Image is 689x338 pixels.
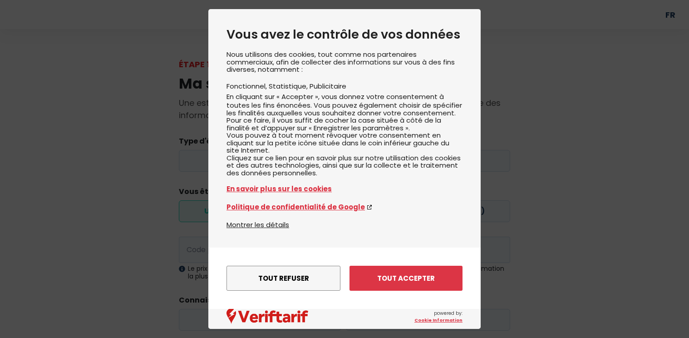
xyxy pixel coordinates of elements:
div: menu [208,248,481,309]
img: logo [226,309,308,324]
button: Montrer les détails [226,219,289,230]
h2: Vous avez le contrôle de vos données [226,27,463,42]
div: Nous utilisons des cookies, tout comme nos partenaires commerciaux, afin de collecter des informa... [226,51,463,219]
button: Tout refuser [226,266,340,291]
button: Tout accepter [349,266,463,291]
li: Publicitaire [310,81,346,91]
a: En savoir plus sur les cookies [226,184,463,194]
li: Fonctionnel [226,81,269,91]
span: powered by: [414,310,463,323]
a: Politique de confidentialité de Google [226,202,463,212]
a: Cookie Information [414,317,463,323]
li: Statistique [269,81,310,91]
